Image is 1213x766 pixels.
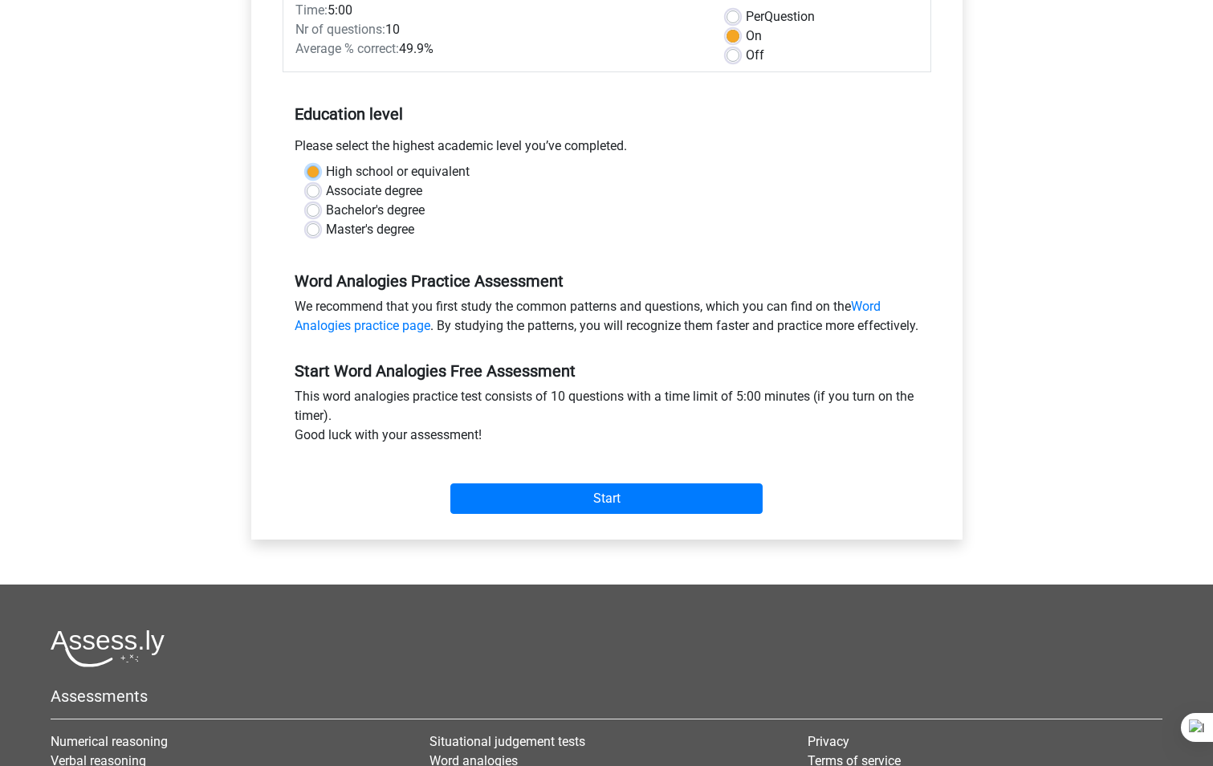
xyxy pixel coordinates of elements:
label: On [746,26,762,46]
input: Start [450,483,763,514]
label: Associate degree [326,181,422,201]
label: Bachelor's degree [326,201,425,220]
h5: Start Word Analogies Free Assessment [295,361,919,381]
h5: Education level [295,98,919,130]
img: Assessly logo [51,630,165,667]
h5: Assessments [51,687,1162,706]
label: Master's degree [326,220,414,239]
label: Off [746,46,764,65]
div: 10 [283,20,714,39]
span: Per [746,9,764,24]
a: Privacy [808,734,849,749]
label: High school or equivalent [326,162,470,181]
div: 5:00 [283,1,714,20]
span: Nr of questions: [295,22,385,37]
a: Numerical reasoning [51,734,168,749]
span: Average % correct: [295,41,399,56]
a: Situational judgement tests [429,734,585,749]
div: We recommend that you first study the common patterns and questions, which you can find on the . ... [283,297,931,342]
span: Time: [295,2,328,18]
label: Question [746,7,815,26]
h5: Word Analogies Practice Assessment [295,271,919,291]
div: 49.9% [283,39,714,59]
div: This word analogies practice test consists of 10 questions with a time limit of 5:00 minutes (if ... [283,387,931,451]
div: Please select the highest academic level you’ve completed. [283,136,931,162]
